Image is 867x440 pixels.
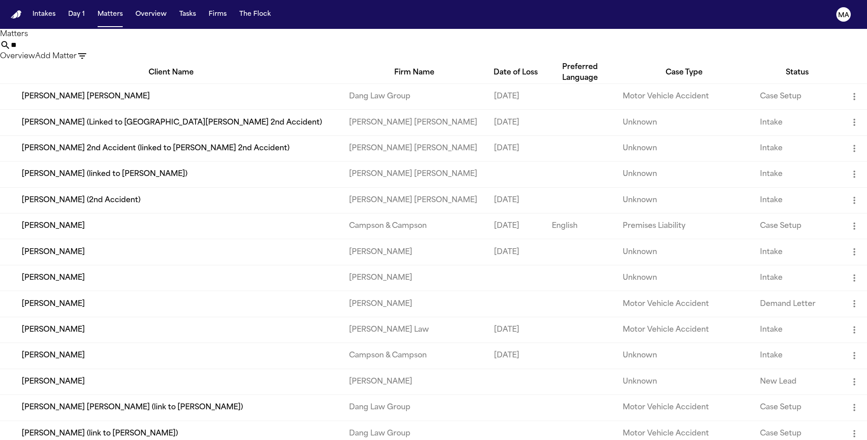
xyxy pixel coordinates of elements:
td: Intake [753,265,842,291]
td: Unknown [615,343,753,369]
button: Day 1 [65,6,89,23]
td: [DATE] [487,213,544,239]
td: Unknown [615,162,753,187]
img: Finch Logo [11,10,22,19]
td: Intake [753,110,842,135]
td: [DATE] [487,110,544,135]
td: Unknown [615,239,753,265]
button: The Flock [236,6,275,23]
td: Intake [753,162,842,187]
td: [PERSON_NAME] [342,369,487,394]
td: [PERSON_NAME] [PERSON_NAME] [342,162,487,187]
td: [DATE] [487,187,544,213]
td: Case Setup [753,213,842,239]
td: [PERSON_NAME] [PERSON_NAME] [342,187,487,213]
td: Intake [753,135,842,161]
div: Preferred Language [545,62,616,83]
td: Unknown [615,187,753,213]
td: Case Setup [753,395,842,421]
td: Demand Letter [753,291,842,317]
td: Intake [753,317,842,343]
td: [DATE] [487,343,544,369]
td: Dang Law Group [342,395,487,421]
td: [PERSON_NAME] [342,265,487,291]
td: [PERSON_NAME] [PERSON_NAME] [342,135,487,161]
button: Add Matter [35,51,77,62]
button: Firms [205,6,230,23]
div: Date of Loss [487,67,544,78]
td: Case Setup [753,83,842,109]
button: Matters [94,6,126,23]
td: Campson & Campson [342,213,487,239]
td: [DATE] [487,239,544,265]
td: Motor Vehicle Accident [615,317,753,343]
td: Motor Vehicle Accident [615,395,753,421]
td: Unknown [615,369,753,394]
td: [PERSON_NAME] [342,291,487,317]
div: Status [753,67,842,78]
td: [PERSON_NAME] Law [342,317,487,343]
td: [PERSON_NAME] [342,239,487,265]
button: Intakes [29,6,59,23]
td: Unknown [615,265,753,291]
td: Intake [753,343,842,369]
td: Motor Vehicle Accident [615,291,753,317]
td: Intake [753,187,842,213]
td: Unknown [615,135,753,161]
td: Premises Liability [615,213,753,239]
td: Campson & Campson [342,343,487,369]
td: English [545,213,616,239]
td: [PERSON_NAME] [PERSON_NAME] [342,110,487,135]
td: Motor Vehicle Accident [615,83,753,109]
td: Intake [753,239,842,265]
button: Tasks [176,6,200,23]
a: Home [11,10,22,19]
td: Dang Law Group [342,83,487,109]
div: Case Type [615,67,753,78]
td: [DATE] [487,317,544,343]
td: New Lead [753,369,842,394]
td: [DATE] [487,135,544,161]
td: Unknown [615,110,753,135]
button: Overview [132,6,170,23]
div: Firm Name [342,67,487,78]
td: [DATE] [487,83,544,109]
